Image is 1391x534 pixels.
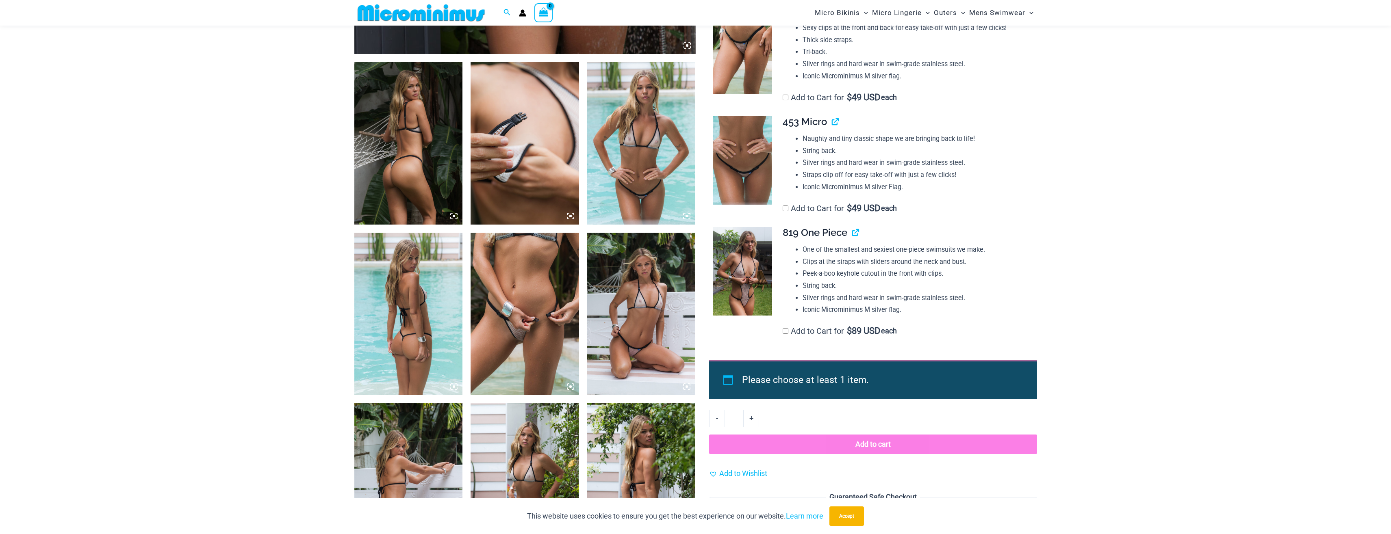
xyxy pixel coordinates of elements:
img: MM SHOP LOGO FLAT [354,4,488,22]
a: Account icon link [519,9,526,17]
li: String back. [803,280,1030,292]
li: One of the smallest and sexiest one-piece swimsuits we make. [803,244,1030,256]
a: OutersMenu ToggleMenu Toggle [932,2,967,23]
span: 49 USD [847,93,880,102]
span: Add to Wishlist [719,469,767,478]
li: Straps clip off for easy take-off with just a few clicks! [803,169,1030,181]
li: Silver rings and hard wear in swim-grade stainless steel. [803,157,1030,169]
a: + [744,410,759,427]
label: Add to Cart for [783,93,897,102]
li: Silver rings and hard wear in swim-grade stainless steel. [803,292,1030,304]
a: - [709,410,725,427]
label: Add to Cart for [783,203,897,213]
li: Naughty and tiny classic shape we are bringing back to life! [803,133,1030,145]
span: 89 USD [847,327,880,335]
input: Product quantity [725,410,744,427]
img: Trade Winds Ivory/Ink 384 Top [471,62,579,225]
img: Trade Winds Ivory/Ink 384 Top 469 Thong [354,62,463,225]
span: $ [847,203,852,213]
a: Add to Wishlist [709,467,767,480]
li: Thick side straps. [803,34,1030,46]
span: Mens Swimwear [969,2,1025,23]
button: Accept [829,506,864,526]
span: Menu Toggle [922,2,930,23]
span: each [881,93,897,102]
span: $ [847,326,852,336]
p: This website uses cookies to ensure you get the best experience on our website. [527,510,823,522]
span: 453 Micro [783,116,827,128]
label: Add to Cart for [783,326,897,336]
a: Mens SwimwearMenu ToggleMenu Toggle [967,2,1035,23]
li: Tri-back. [803,46,1030,58]
span: each [881,327,897,335]
span: $ [847,92,852,102]
img: Trade Winds Ivory/Ink 317 Top 453 Micro [587,62,696,225]
a: Micro BikinisMenu ToggleMenu Toggle [813,2,870,23]
input: Add to Cart for$89 USD each [783,328,788,334]
span: Menu Toggle [957,2,965,23]
nav: Site Navigation [812,1,1037,24]
a: Micro LingerieMenu ToggleMenu Toggle [870,2,932,23]
li: Clips at the straps with sliders around the neck and bust. [803,256,1030,268]
input: Add to Cart for$49 USD each [783,95,788,100]
img: Trade Winds Ivory/Ink 819 One Piece [713,227,772,316]
span: Menu Toggle [860,2,868,23]
img: Trade Winds Ivory/Ink 469 Thong [471,233,579,395]
li: Please choose at least 1 item. [742,371,1018,389]
img: Trade Winds IvoryInk 453 Micro 02 [713,116,772,205]
li: Silver rings and hard wear in swim-grade stainless steel. [803,58,1030,70]
span: 819 One Piece [783,227,847,238]
a: Search icon link [503,8,511,18]
span: Menu Toggle [1025,2,1033,23]
li: Iconic Microminimus M silver Flag. [803,181,1030,193]
a: View Shopping Cart, empty [534,3,553,22]
span: 49 USD [847,204,880,212]
img: Trade Winds Ivory/Ink 317 Top 469 Thong [587,233,696,395]
li: Iconic Microminimus M silver flag. [803,304,1030,316]
span: each [881,204,897,212]
a: Learn more [786,512,823,520]
button: Add to cart [709,435,1037,454]
li: Iconic Microminimus M silver flag. [803,70,1030,82]
span: Outers [934,2,957,23]
span: Micro Bikinis [815,2,860,23]
img: Trade Winds Ivory/Ink 469 Thong [713,5,772,94]
li: Peek-a-boo keyhole cutout in the front with clips. [803,268,1030,280]
input: Add to Cart for$49 USD each [783,205,788,211]
li: Sexy clips at the front and back for easy take-off with just a few clicks! [803,22,1030,34]
li: String back. [803,145,1030,157]
img: Trade Winds Ivory/Ink 317 Top 453 Micro [354,233,463,395]
legend: Guaranteed Safe Checkout [826,491,920,503]
span: Micro Lingerie [872,2,922,23]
